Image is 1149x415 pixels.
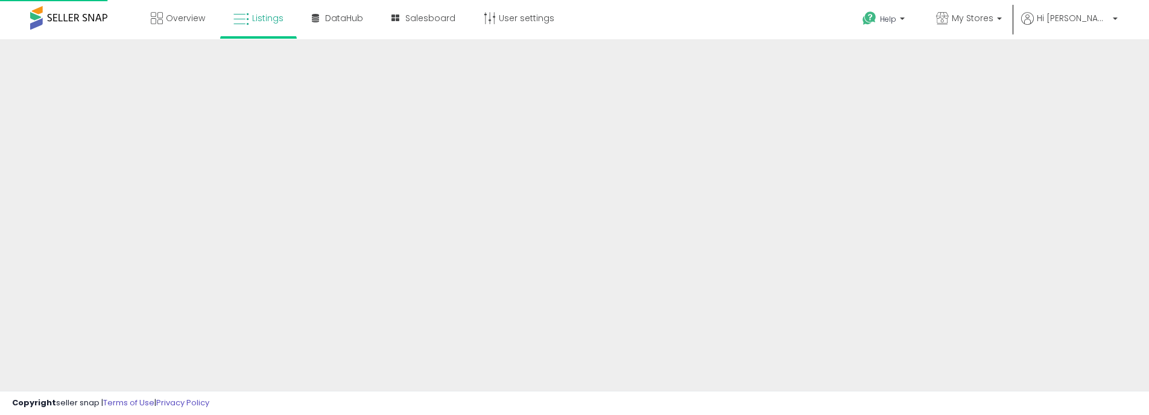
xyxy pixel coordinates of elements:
[880,14,896,24] span: Help
[862,11,877,26] i: Get Help
[325,12,363,24] span: DataHub
[853,2,917,39] a: Help
[166,12,205,24] span: Overview
[1021,12,1118,39] a: Hi [PERSON_NAME]
[252,12,283,24] span: Listings
[1037,12,1109,24] span: Hi [PERSON_NAME]
[952,12,993,24] span: My Stores
[12,397,209,409] div: seller snap | |
[12,397,56,408] strong: Copyright
[103,397,154,408] a: Terms of Use
[156,397,209,408] a: Privacy Policy
[405,12,455,24] span: Salesboard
